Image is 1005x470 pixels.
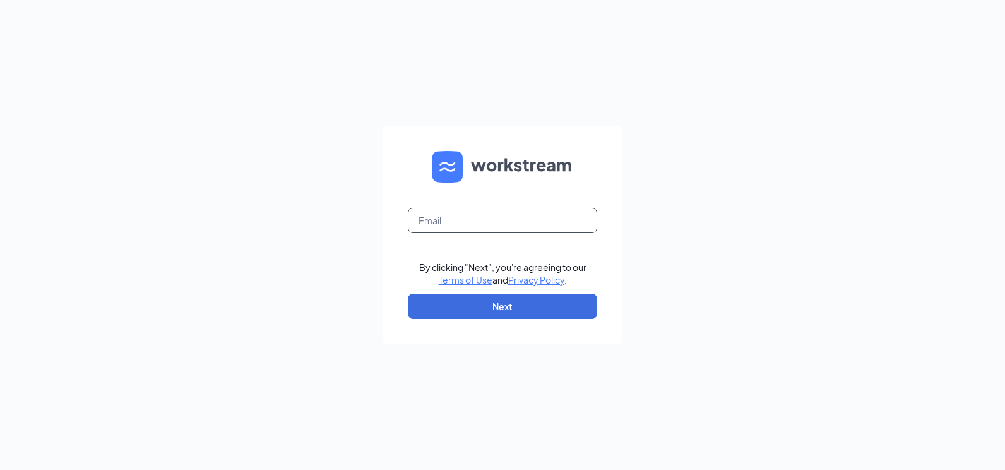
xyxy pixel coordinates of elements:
a: Terms of Use [439,274,492,286]
button: Next [408,294,597,319]
div: By clicking "Next", you're agreeing to our and . [419,261,586,286]
input: Email [408,208,597,233]
img: WS logo and Workstream text [432,151,573,183]
a: Privacy Policy [508,274,564,286]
